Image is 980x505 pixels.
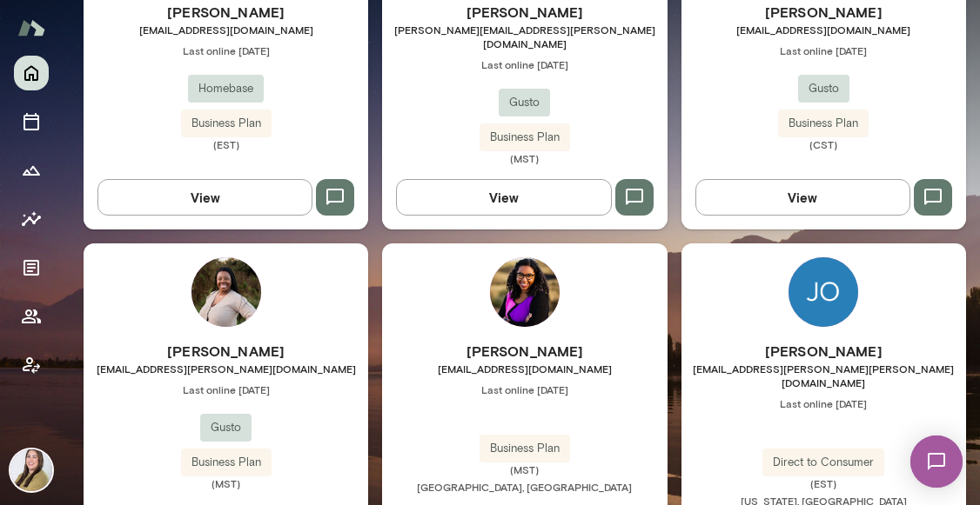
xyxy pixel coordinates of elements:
h6: [PERSON_NAME] [84,2,368,23]
h6: [PERSON_NAME] [382,2,667,23]
span: Business Plan [181,115,272,132]
button: View [97,179,312,216]
span: Gusto [798,80,849,97]
span: Last online [DATE] [681,43,966,57]
span: Last online [DATE] [382,57,667,71]
button: Insights [14,202,49,236]
span: Last online [DATE] [681,396,966,410]
span: Direct to Consumer [762,454,884,471]
span: Business Plan [778,115,869,132]
span: Business Plan [480,440,570,457]
span: (MST) [382,151,667,165]
span: [EMAIL_ADDRESS][PERSON_NAME][PERSON_NAME][DOMAIN_NAME] [681,362,966,389]
span: Business Plan [181,454,272,471]
button: Documents [14,250,49,285]
span: [GEOGRAPHIC_DATA], [GEOGRAPHIC_DATA] [417,481,632,493]
button: Home [14,56,49,90]
h6: [PERSON_NAME] [84,341,368,362]
span: [EMAIL_ADDRESS][PERSON_NAME][DOMAIN_NAME] [84,362,368,375]
img: Joy Smith [789,257,858,327]
span: Gusto [499,94,550,111]
span: [EMAIL_ADDRESS][DOMAIN_NAME] [681,23,966,37]
button: Growth Plan [14,153,49,188]
img: Mento [17,11,45,44]
span: Gusto [200,419,252,436]
span: [PERSON_NAME][EMAIL_ADDRESS][PERSON_NAME][DOMAIN_NAME] [382,23,667,50]
span: (EST) [84,137,368,151]
button: View [396,179,611,216]
span: (EST) [681,476,966,490]
span: Last online [DATE] [84,43,368,57]
span: Last online [DATE] [84,382,368,396]
span: Business Plan [480,129,570,146]
span: Last online [DATE] [382,382,667,396]
button: Sessions [14,104,49,139]
h6: [PERSON_NAME] [382,341,667,362]
img: Michelle Doan [10,449,52,491]
h6: [PERSON_NAME] [681,341,966,362]
button: Client app [14,348,49,382]
img: Maya Azzi [490,257,560,327]
button: View [695,179,910,216]
span: (CST) [681,137,966,151]
span: (MST) [84,476,368,490]
img: Grace Torres [191,257,261,327]
h6: [PERSON_NAME] [681,2,966,23]
span: (MST) [382,462,667,476]
span: [EMAIL_ADDRESS][DOMAIN_NAME] [382,362,667,375]
button: Members [14,299,49,334]
span: Homebase [188,80,264,97]
span: [EMAIL_ADDRESS][DOMAIN_NAME] [84,23,368,37]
